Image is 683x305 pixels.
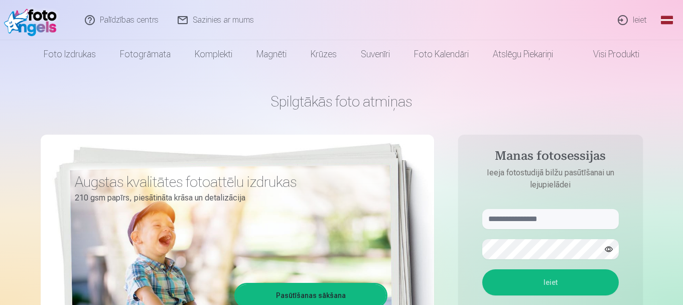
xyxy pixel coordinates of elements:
[482,269,619,295] button: Ieiet
[4,4,62,36] img: /fa1
[183,40,244,68] a: Komplekti
[472,149,629,167] h4: Manas fotosessijas
[108,40,183,68] a: Fotogrāmata
[75,191,380,205] p: 210 gsm papīrs, piesātināta krāsa un detalizācija
[41,92,643,111] h1: Spilgtākās foto atmiņas
[244,40,299,68] a: Magnēti
[481,40,565,68] a: Atslēgu piekariņi
[565,40,651,68] a: Visi produkti
[402,40,481,68] a: Foto kalendāri
[299,40,349,68] a: Krūzes
[349,40,402,68] a: Suvenīri
[75,173,380,191] h3: Augstas kvalitātes fotoattēlu izdrukas
[472,167,629,191] p: Ieeja fotostudijā bilžu pasūtīšanai un lejupielādei
[32,40,108,68] a: Foto izdrukas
